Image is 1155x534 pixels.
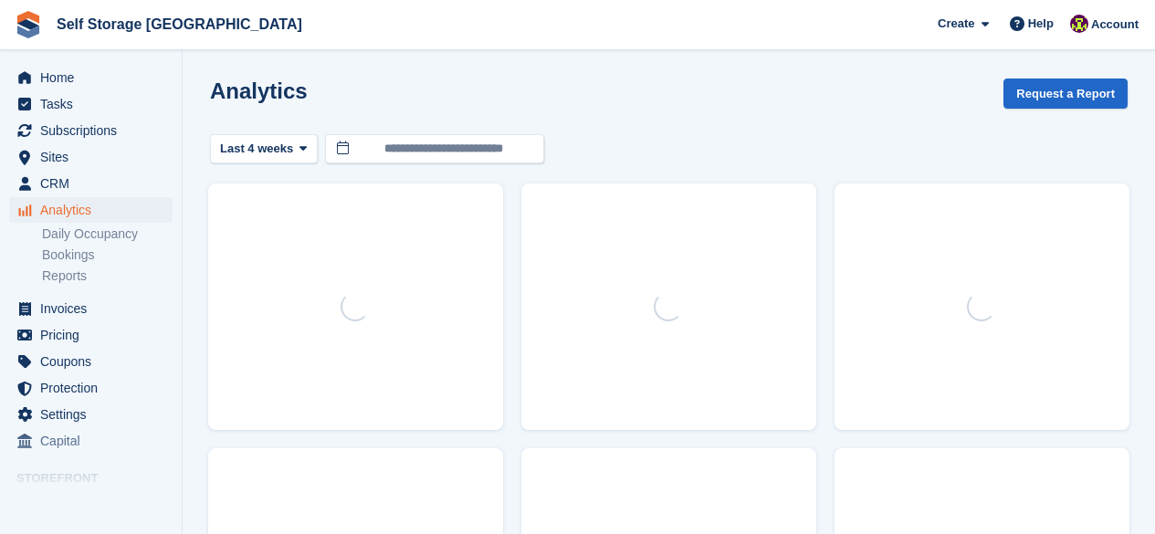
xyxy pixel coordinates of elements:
span: Analytics [40,197,150,223]
span: Home [40,65,150,90]
a: menu [9,171,173,196]
a: Reports [42,267,173,285]
span: Online Store [40,492,150,518]
a: Daily Occupancy [42,225,173,243]
a: menu [9,65,173,90]
a: menu [9,322,173,348]
a: menu [9,296,173,321]
h2: Analytics [210,79,308,103]
a: Bookings [42,246,173,264]
span: Coupons [40,349,150,374]
span: Subscriptions [40,118,150,143]
a: menu [9,349,173,374]
a: menu [9,118,173,143]
button: Request a Report [1003,79,1128,109]
img: Nicholas Williams [1070,15,1088,33]
span: Sites [40,144,150,170]
a: menu [9,402,173,427]
span: Storefront [16,469,182,487]
span: Invoices [40,296,150,321]
button: Last 4 weeks [210,134,318,164]
a: menu [9,197,173,223]
span: Tasks [40,91,150,117]
a: menu [9,428,173,454]
span: Protection [40,375,150,401]
span: Capital [40,428,150,454]
span: Help [1028,15,1054,33]
span: Last 4 weeks [220,140,293,158]
a: Self Storage [GEOGRAPHIC_DATA] [49,9,310,39]
img: stora-icon-8386f47178a22dfd0bd8f6a31ec36ba5ce8667c1dd55bd0f319d3a0aa187defe.svg [15,11,42,38]
span: CRM [40,171,150,196]
span: Create [938,15,974,33]
span: Settings [40,402,150,427]
a: menu [9,375,173,401]
span: Account [1091,16,1139,34]
span: Pricing [40,322,150,348]
a: menu [9,144,173,170]
a: menu [9,492,173,518]
a: menu [9,91,173,117]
